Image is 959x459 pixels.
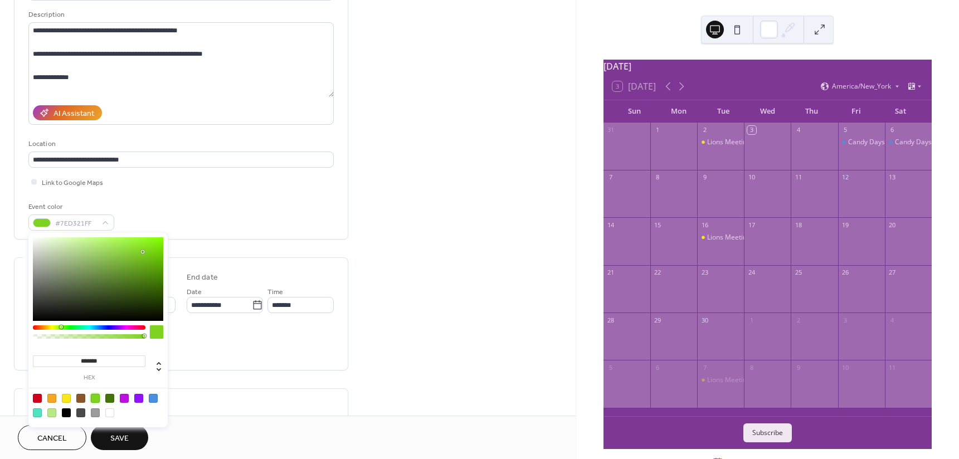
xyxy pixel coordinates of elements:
[134,394,143,403] div: #9013FE
[700,268,709,277] div: 23
[76,394,85,403] div: #8B572A
[838,138,885,147] div: Candy Days
[745,100,790,123] div: Wed
[33,394,42,403] div: #D0021B
[888,221,897,229] div: 20
[62,408,71,417] div: #000000
[794,268,802,277] div: 25
[654,363,662,372] div: 6
[701,100,746,123] div: Tue
[33,375,145,381] label: hex
[841,173,850,182] div: 12
[743,423,792,442] button: Subscribe
[47,408,56,417] div: #B8E986
[55,218,96,229] span: #7ED321FF
[187,272,218,284] div: End date
[654,126,662,134] div: 1
[841,268,850,277] div: 26
[91,425,148,450] button: Save
[91,394,100,403] div: #7ED321
[33,408,42,417] div: #50E3C2
[794,126,802,134] div: 4
[747,363,756,372] div: 8
[888,316,897,324] div: 4
[700,126,709,134] div: 2
[53,108,94,120] div: AI Assistant
[105,394,114,403] div: #417505
[700,363,709,372] div: 7
[834,100,879,123] div: Fri
[832,83,891,90] span: America/New_York
[885,138,932,147] div: Candy Days
[848,138,885,147] div: Candy Days
[888,173,897,182] div: 13
[700,173,709,182] div: 9
[697,233,744,242] div: Lions Meeting
[110,433,129,445] span: Save
[747,173,756,182] div: 10
[654,173,662,182] div: 8
[654,268,662,277] div: 22
[697,375,744,385] div: Lions Meeting
[794,173,802,182] div: 11
[28,201,112,213] div: Event color
[654,221,662,229] div: 15
[747,126,756,134] div: 3
[62,394,71,403] div: #F8E71C
[707,233,751,242] div: Lions Meeting
[28,138,332,150] div: Location
[656,100,701,123] div: Mon
[28,9,332,21] div: Description
[707,375,751,385] div: Lions Meeting
[888,126,897,134] div: 6
[149,394,158,403] div: #4A90E2
[47,394,56,403] div: #F5A623
[707,138,751,147] div: Lions Meeting
[697,138,744,147] div: Lions Meeting
[607,316,615,324] div: 28
[187,286,202,298] span: Date
[878,100,923,123] div: Sat
[267,286,283,298] span: Time
[841,126,850,134] div: 5
[76,408,85,417] div: #4A4A4A
[888,268,897,277] div: 27
[42,177,103,189] span: Link to Google Maps
[700,316,709,324] div: 30
[747,316,756,324] div: 1
[120,394,129,403] div: #BD10E0
[607,173,615,182] div: 7
[654,316,662,324] div: 29
[607,268,615,277] div: 21
[91,408,100,417] div: #9B9B9B
[895,138,932,147] div: Candy Days
[747,221,756,229] div: 17
[747,268,756,277] div: 24
[790,100,834,123] div: Thu
[607,363,615,372] div: 5
[794,316,802,324] div: 2
[37,433,67,445] span: Cancel
[794,363,802,372] div: 9
[794,221,802,229] div: 18
[700,221,709,229] div: 16
[607,126,615,134] div: 31
[105,408,114,417] div: #FFFFFF
[612,100,657,123] div: Sun
[841,221,850,229] div: 19
[841,363,850,372] div: 10
[841,316,850,324] div: 3
[33,105,102,120] button: AI Assistant
[18,425,86,450] button: Cancel
[888,363,897,372] div: 11
[603,60,932,73] div: [DATE]
[607,221,615,229] div: 14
